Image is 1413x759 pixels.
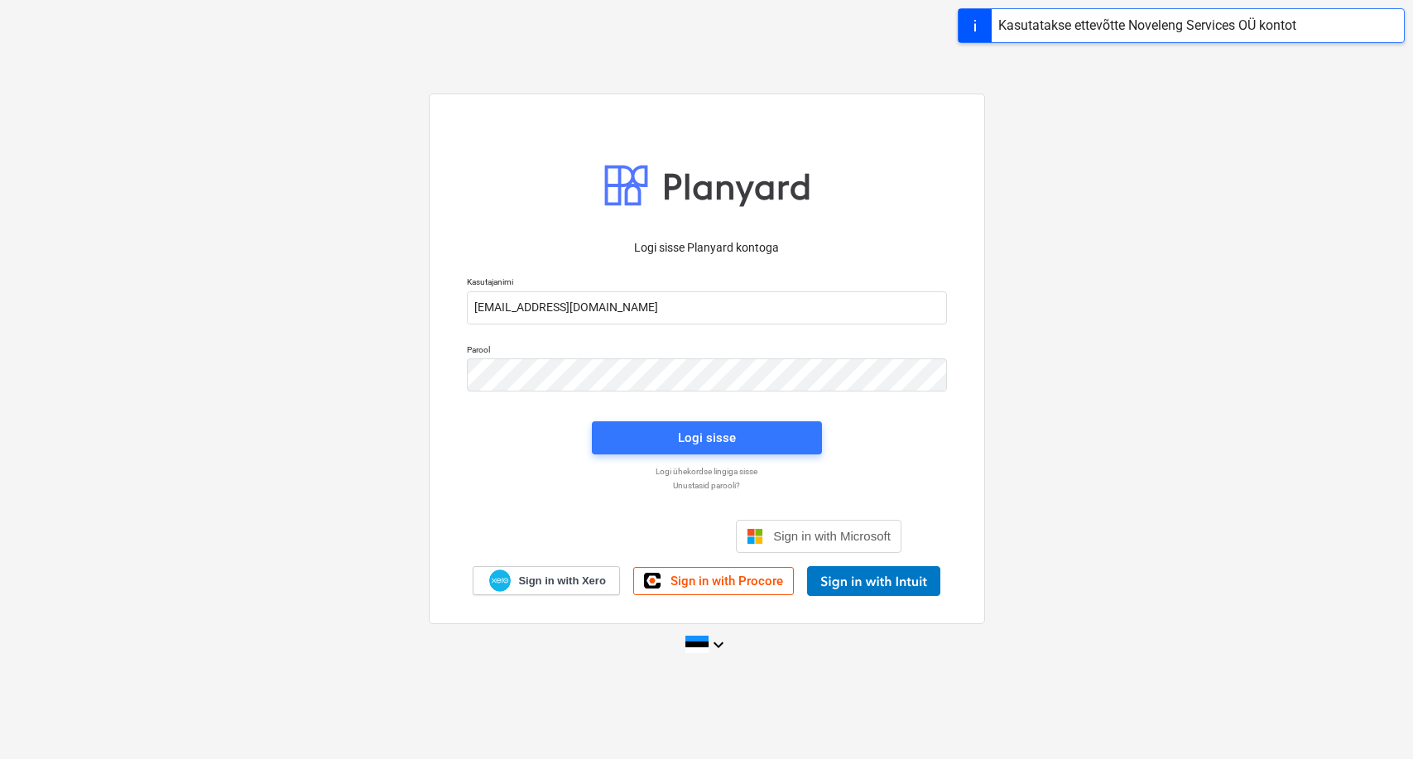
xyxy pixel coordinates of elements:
span: Sign in with Xero [518,574,605,588]
p: Parool [467,344,947,358]
p: Logi sisse Planyard kontoga [467,239,947,257]
i: keyboard_arrow_down [709,635,728,655]
div: Logi sisse [678,427,736,449]
img: Microsoft logo [747,528,763,545]
p: Kasutajanimi [467,276,947,291]
iframe: Sisselogimine Google'i nupu abil [503,518,731,555]
a: Logi ühekordse lingiga sisse [459,466,955,477]
span: Sign in with Procore [670,574,783,588]
a: Sign in with Xero [473,566,620,595]
a: Sign in with Procore [633,567,794,595]
div: Kasutatakse ettevõtte Noveleng Services OÜ kontot [998,16,1296,36]
a: Unustasid parooli? [459,480,955,491]
input: Kasutajanimi [467,291,947,324]
span: Sign in with Microsoft [773,529,891,543]
button: Logi sisse [592,421,822,454]
img: Xero logo [489,569,511,592]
